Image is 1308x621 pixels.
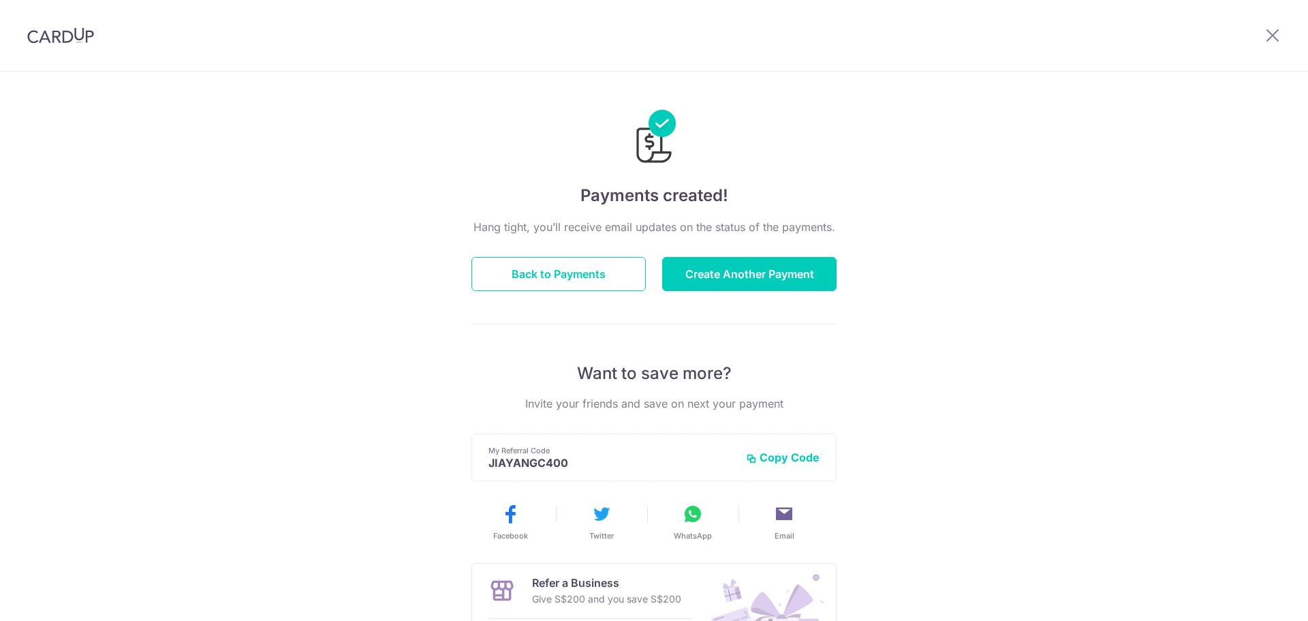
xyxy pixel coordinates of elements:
[493,530,528,541] span: Facebook
[632,110,676,167] img: Payments
[589,530,614,541] span: Twitter
[775,530,794,541] span: Email
[561,503,642,541] button: Twitter
[532,591,681,607] p: Give S$200 and you save S$200
[488,445,735,456] p: My Referral Code
[471,395,837,412] p: Invite your friends and save on next your payment
[744,503,824,541] button: Email
[470,503,550,541] button: Facebook
[674,530,712,541] span: WhatsApp
[653,503,733,541] button: WhatsApp
[471,183,837,208] h4: Payments created!
[471,219,837,235] p: Hang tight, you’ll receive email updates on the status of the payments.
[27,27,94,44] img: CardUp
[662,257,837,291] button: Create Another Payment
[471,257,646,291] button: Back to Payments
[532,575,681,591] p: Refer a Business
[471,363,837,384] p: Want to save more?
[746,451,820,464] button: Copy Code
[488,456,735,470] p: JIAYANGC400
